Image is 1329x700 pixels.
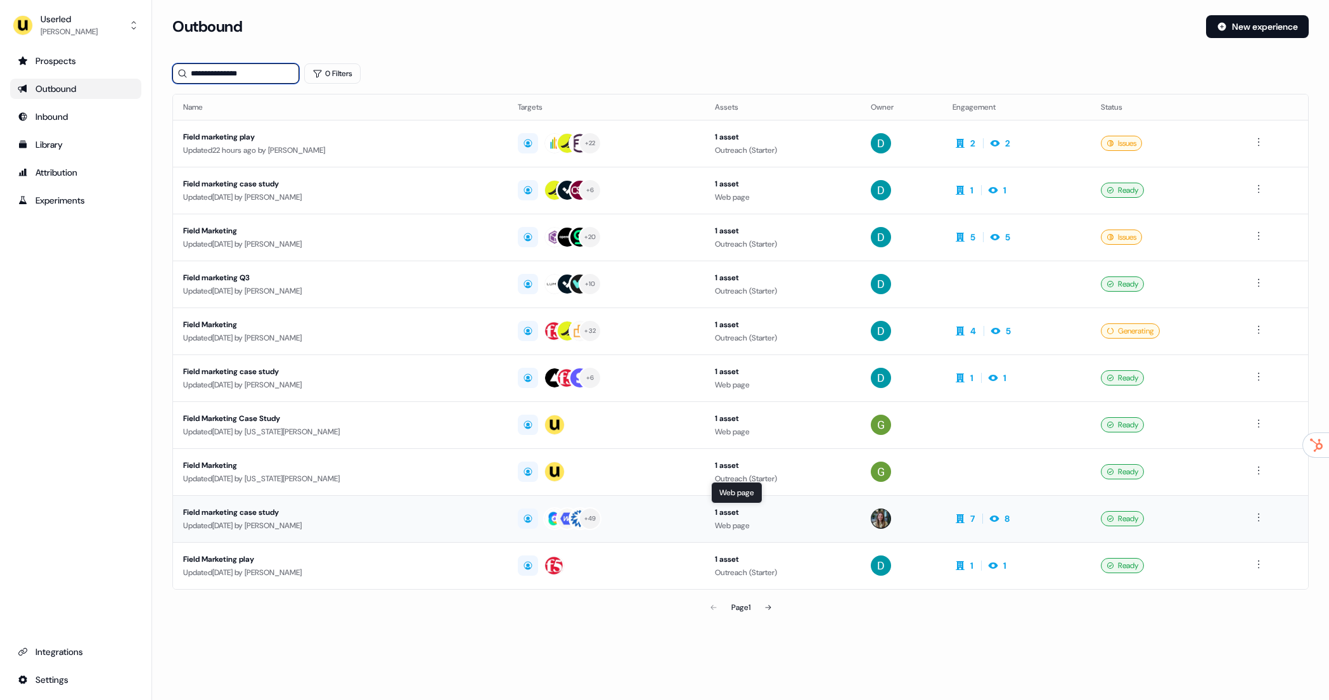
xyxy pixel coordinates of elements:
div: Updated [DATE] by [PERSON_NAME] [183,191,498,204]
div: Web page [715,191,851,204]
div: 5 [1006,325,1011,337]
div: Ready [1101,370,1144,386]
div: Ready [1101,183,1144,198]
div: Updated [DATE] by [PERSON_NAME] [183,566,498,579]
div: Field marketing case study [183,365,498,378]
img: David [871,133,891,153]
div: + 6 [586,185,594,196]
div: Updated [DATE] by [US_STATE][PERSON_NAME] [183,425,498,438]
div: Page 1 [731,601,750,614]
div: + 32 [584,325,596,337]
a: Go to Inbound [10,107,141,127]
div: 5 [1005,231,1010,243]
div: Ready [1101,511,1144,526]
div: Web page [715,519,851,532]
div: 1 [970,372,973,384]
div: + 10 [585,278,596,290]
th: Assets [705,94,861,120]
div: Field Marketing [183,224,498,237]
div: Field Marketing [183,318,498,331]
div: Field marketing case study [183,178,498,190]
div: 1 asset [715,553,851,566]
div: Web page [711,482,762,503]
div: 1 asset [715,318,851,331]
a: Go to integrations [10,670,141,690]
div: Outreach (Starter) [715,472,851,485]
div: Web page [715,425,851,438]
div: Ready [1101,276,1144,292]
div: Updated [DATE] by [PERSON_NAME] [183,519,498,532]
th: Engagement [942,94,1091,120]
div: Library [18,138,134,151]
div: Attribution [18,166,134,179]
button: 0 Filters [304,63,361,84]
button: New experience [1206,15,1309,38]
div: Ready [1101,558,1144,573]
div: Inbound [18,110,134,123]
div: 1 [970,559,973,572]
div: 1 asset [715,365,851,378]
div: 1 [1003,184,1006,197]
img: Charlotte [871,509,891,529]
div: 1 asset [715,131,851,143]
div: 1 asset [715,459,851,472]
div: Outreach (Starter) [715,332,851,344]
div: 1 asset [715,178,851,190]
div: Outbound [18,82,134,95]
div: Field marketing case study [183,506,498,519]
div: Generating [1101,323,1160,339]
th: Targets [508,94,704,120]
a: Go to templates [10,134,141,155]
a: Go to prospects [10,51,141,71]
div: 5 [970,231,975,243]
div: Prospects [18,55,134,67]
div: Ready [1101,464,1144,479]
div: Outreach (Starter) [715,144,851,157]
div: Field Marketing play [183,553,498,566]
div: Field marketing Q3 [183,271,498,284]
div: Experiments [18,194,134,207]
div: Ready [1101,417,1144,432]
div: 7 [970,512,975,525]
img: David [871,227,891,247]
div: Issues [1101,136,1142,151]
div: 2 [1005,137,1010,150]
div: Integrations [18,645,134,658]
div: + 49 [584,513,596,524]
div: Userled [41,13,98,25]
div: Field Marketing Case Study [183,412,498,425]
div: 1 asset [715,224,851,237]
img: David [871,368,891,388]
div: Web page [715,379,851,391]
div: + 6 [586,372,594,384]
img: David [871,274,891,294]
div: 1 asset [715,412,851,425]
div: 1 [970,184,973,197]
img: David [871,555,891,576]
h3: Outbound [172,17,242,36]
th: Name [173,94,508,120]
div: Outreach (Starter) [715,566,851,579]
img: David [871,321,891,341]
a: Go to attribution [10,162,141,183]
div: 1 asset [715,506,851,519]
img: Georgia [871,462,891,482]
div: Outreach (Starter) [715,285,851,297]
div: 1 [1003,559,1006,572]
div: Settings [18,673,134,686]
div: + 22 [585,138,596,149]
div: 8 [1005,512,1010,525]
button: Userled[PERSON_NAME] [10,10,141,41]
div: Updated [DATE] by [PERSON_NAME] [183,379,498,391]
div: + 20 [584,231,596,243]
div: Updated [DATE] by [US_STATE][PERSON_NAME] [183,472,498,485]
a: Go to integrations [10,642,141,662]
div: Updated [DATE] by [PERSON_NAME] [183,332,498,344]
a: Go to outbound experience [10,79,141,99]
div: Field Marketing [183,459,498,472]
div: 1 [1003,372,1006,384]
div: Field marketing play [183,131,498,143]
div: Updated [DATE] by [PERSON_NAME] [183,285,498,297]
div: Issues [1101,230,1142,245]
